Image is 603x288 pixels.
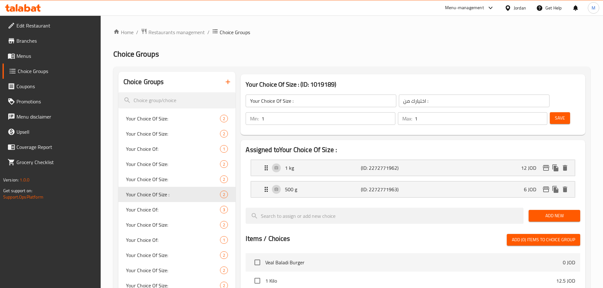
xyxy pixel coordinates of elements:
a: Choice Groups [3,64,101,79]
a: Coverage Report [3,139,101,155]
div: Your Choice Of Size:2 [118,156,236,172]
p: (ID: 2272771963) [361,186,411,193]
span: Version: [3,176,19,184]
div: Choices [220,221,228,229]
span: Choice Groups [220,28,250,36]
span: Veal Baladi Burger [265,259,563,266]
span: Add (0) items to choice group [512,236,575,244]
div: Menu-management [445,4,484,12]
span: Branches [16,37,96,45]
button: edit [541,185,551,194]
span: Grocery Checklist [16,158,96,166]
span: 2 [220,267,228,273]
span: 2 [220,222,228,228]
span: 1 Kilo [265,277,556,285]
span: 3 [220,207,228,213]
nav: breadcrumb [113,28,590,36]
button: edit [541,163,551,173]
div: Your Choice Of:1 [118,232,236,248]
span: Your Choice Of Size: [126,251,220,259]
li: / [207,28,210,36]
span: Select choice [251,256,264,269]
span: Restaurants management [148,28,205,36]
div: Choices [220,251,228,259]
a: Home [113,28,134,36]
span: Your Choice Of: [126,145,220,153]
span: Your Choice Of: [126,206,220,213]
div: Your Choice Of Size:2 [118,172,236,187]
div: Choices [220,206,228,213]
span: Coupons [16,83,96,90]
span: Your Choice Of Size: [126,115,220,122]
li: / [136,28,138,36]
a: Upsell [3,124,101,139]
span: Get support on: [3,187,32,195]
button: duplicate [551,185,560,194]
input: search [246,208,524,224]
p: 1 kg [285,164,361,172]
a: Menus [3,48,101,64]
h2: Items / Choices [246,234,290,243]
button: Add (0) items to choice group [507,234,580,246]
span: Choice Groups [113,47,159,61]
h3: Your Choice Of Size : (ID: 1019189) [246,79,580,89]
button: delete [560,163,570,173]
span: 1 [220,146,228,152]
span: Save [555,114,565,122]
span: 1.0.0 [20,176,29,184]
p: 12.5 JOD [556,277,575,285]
a: Coupons [3,79,101,94]
span: Your Choice Of: [126,236,220,244]
a: Promotions [3,94,101,109]
span: Your Choice Of Size: [126,175,220,183]
li: Expand [246,157,580,179]
a: Support.OpsPlatform [3,193,43,201]
h2: Assigned to Your Choice Of Size : [246,145,580,155]
span: 2 [220,192,228,198]
a: Menu disclaimer [3,109,101,124]
button: Add New [529,210,580,222]
div: Your Choice Of Size:2 [118,111,236,126]
span: 2 [220,131,228,137]
span: Upsell [16,128,96,136]
span: 2 [220,116,228,122]
span: Edit Restaurant [16,22,96,29]
p: Max: [402,115,412,122]
span: Your Choice Of Size: [126,130,220,138]
a: Restaurants management [141,28,205,36]
div: Your Choice Of Size :2 [118,187,236,202]
div: Your Choice Of:3 [118,202,236,217]
div: Expand [251,160,575,176]
h2: Choice Groups [123,77,164,87]
span: 2 [220,176,228,182]
li: Expand [246,179,580,200]
span: Promotions [16,98,96,105]
span: Your Choice Of Size : [126,191,220,198]
p: 12 JOD [521,164,541,172]
span: Coverage Report [16,143,96,151]
span: Menus [16,52,96,60]
a: Edit Restaurant [3,18,101,33]
span: Choice Groups [18,67,96,75]
div: Your Choice Of:1 [118,141,236,156]
button: duplicate [551,163,560,173]
button: delete [560,185,570,194]
a: Branches [3,33,101,48]
span: 2 [220,252,228,258]
span: Your Choice Of Size: [126,267,220,274]
span: Your Choice Of Size: [126,160,220,168]
p: 500 g [285,186,361,193]
button: Save [550,112,570,124]
a: Grocery Checklist [3,155,101,170]
span: 2 [220,161,228,167]
div: Expand [251,181,575,197]
div: Your Choice Of Size:2 [118,217,236,232]
span: Your Choice Of Size: [126,221,220,229]
span: Menu disclaimer [16,113,96,120]
div: Your Choice Of Size:2 [118,248,236,263]
div: Choices [220,267,228,274]
div: Choices [220,236,228,244]
p: (ID: 2272771962) [361,164,411,172]
input: search [118,92,236,108]
p: 6 JOD [524,186,541,193]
